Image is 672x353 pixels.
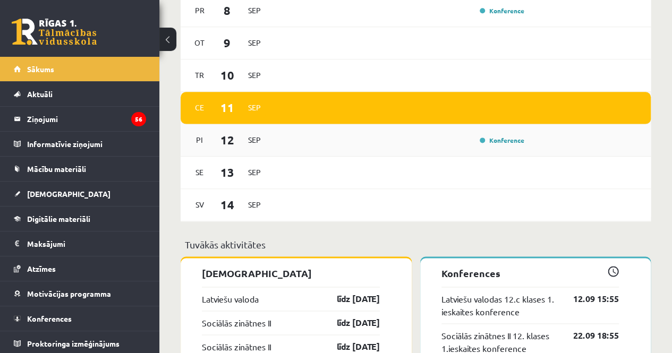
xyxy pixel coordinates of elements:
[318,316,380,329] a: līdz [DATE]
[480,6,524,15] a: Konference
[243,2,266,19] span: Sep
[211,2,244,19] span: 8
[243,196,266,213] span: Sep
[441,266,619,280] p: Konferences
[14,132,146,156] a: Informatīvie ziņojumi
[14,107,146,131] a: Ziņojumi56
[14,157,146,181] a: Mācību materiāli
[243,132,266,148] span: Sep
[557,329,619,342] a: 22.09 18:55
[211,99,244,116] span: 11
[211,131,244,149] span: 12
[243,67,266,83] span: Sep
[12,19,97,45] a: Rīgas 1. Tālmācības vidusskola
[243,99,266,116] span: Sep
[27,189,110,199] span: [DEMOGRAPHIC_DATA]
[211,163,244,181] span: 13
[202,340,271,353] a: Sociālās zinātnes II
[14,182,146,206] a: [DEMOGRAPHIC_DATA]
[14,206,146,231] a: Digitālie materiāli
[243,164,266,180] span: Sep
[27,132,146,156] legend: Informatīvie ziņojumi
[27,314,72,323] span: Konferences
[557,292,619,305] a: 12.09 15:55
[480,136,524,144] a: Konference
[189,164,211,180] span: Se
[243,35,266,51] span: Sep
[27,231,146,256] legend: Maksājumi
[202,292,259,305] a: Latviešu valoda
[14,231,146,256] a: Maksājumi
[185,237,647,252] p: Tuvākās aktivitātes
[14,82,146,106] a: Aktuāli
[318,340,380,353] a: līdz [DATE]
[189,196,211,213] span: Sv
[211,34,244,51] span: 9
[27,164,86,174] span: Mācību materiāli
[27,339,120,348] span: Proktoringa izmēģinājums
[14,57,146,81] a: Sākums
[27,89,53,99] span: Aktuāli
[318,292,380,305] a: līdz [DATE]
[211,66,244,84] span: 10
[14,306,146,331] a: Konferences
[27,64,54,74] span: Sākums
[27,214,90,223] span: Digitālie materiāli
[202,316,271,329] a: Sociālās zinātnes II
[189,67,211,83] span: Tr
[441,292,558,318] a: Latviešu valodas 12.c klases 1. ieskaites konference
[27,264,56,273] span: Atzīmes
[27,289,111,298] span: Motivācijas programma
[14,281,146,306] a: Motivācijas programma
[189,99,211,116] span: Ce
[27,107,146,131] legend: Ziņojumi
[189,2,211,19] span: Pr
[211,196,244,213] span: 14
[189,35,211,51] span: Ot
[202,266,380,280] p: [DEMOGRAPHIC_DATA]
[131,112,146,126] i: 56
[189,132,211,148] span: Pi
[14,256,146,281] a: Atzīmes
